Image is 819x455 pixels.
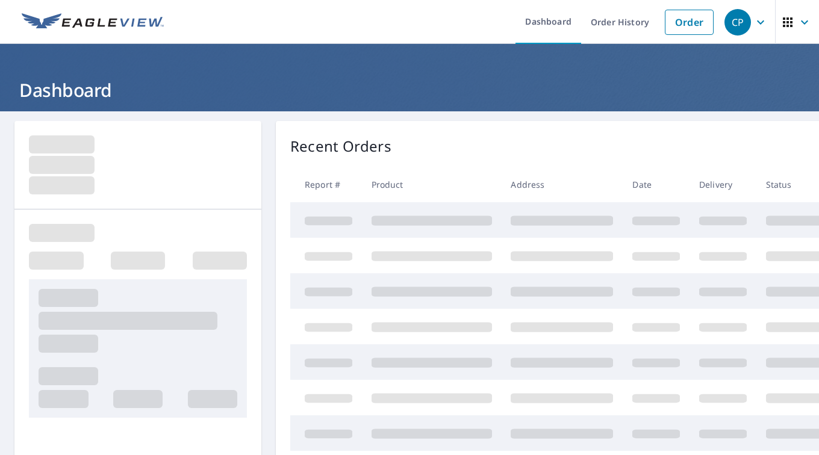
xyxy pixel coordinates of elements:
div: CP [724,9,751,36]
img: EV Logo [22,13,164,31]
th: Address [501,167,623,202]
th: Delivery [690,167,756,202]
h1: Dashboard [14,78,805,102]
th: Date [623,167,690,202]
th: Product [362,167,502,202]
p: Recent Orders [290,135,391,157]
th: Report # [290,167,362,202]
a: Order [665,10,714,35]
